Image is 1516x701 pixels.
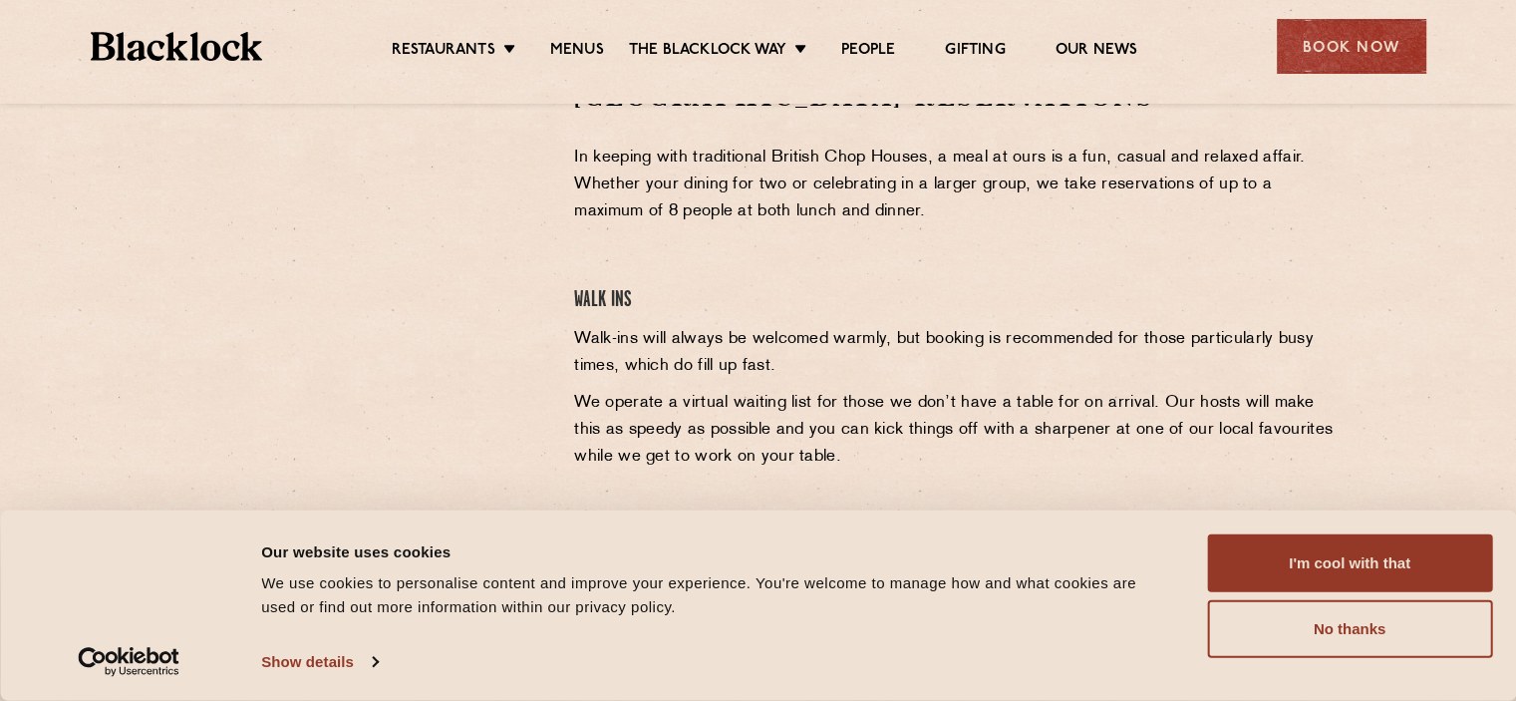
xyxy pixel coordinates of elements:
[574,145,1339,225] p: In keeping with traditional British Chop Houses, a meal at ours is a fun, casual and relaxed affa...
[841,41,895,63] a: People
[91,32,263,61] img: BL_Textured_Logo-footer-cropped.svg
[249,80,472,380] iframe: OpenTable make booking widget
[574,326,1339,380] p: Walk-ins will always be welcomed warmly, but booking is recommended for those particularly busy t...
[1207,534,1492,592] button: I'm cool with that
[42,647,216,677] a: Usercentrics Cookiebot - opens in a new window
[261,647,377,677] a: Show details
[550,41,604,63] a: Menus
[1207,600,1492,658] button: No thanks
[261,571,1162,619] div: We use cookies to personalise content and improve your experience. You're welcome to manage how a...
[1277,19,1426,74] div: Book Now
[574,390,1339,471] p: We operate a virtual waiting list for those we don’t have a table for on arrival. Our hosts will ...
[1056,41,1138,63] a: Our News
[629,41,786,63] a: The Blacklock Way
[574,287,1339,314] h4: Walk Ins
[945,41,1005,63] a: Gifting
[392,41,495,63] a: Restaurants
[261,539,1162,563] div: Our website uses cookies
